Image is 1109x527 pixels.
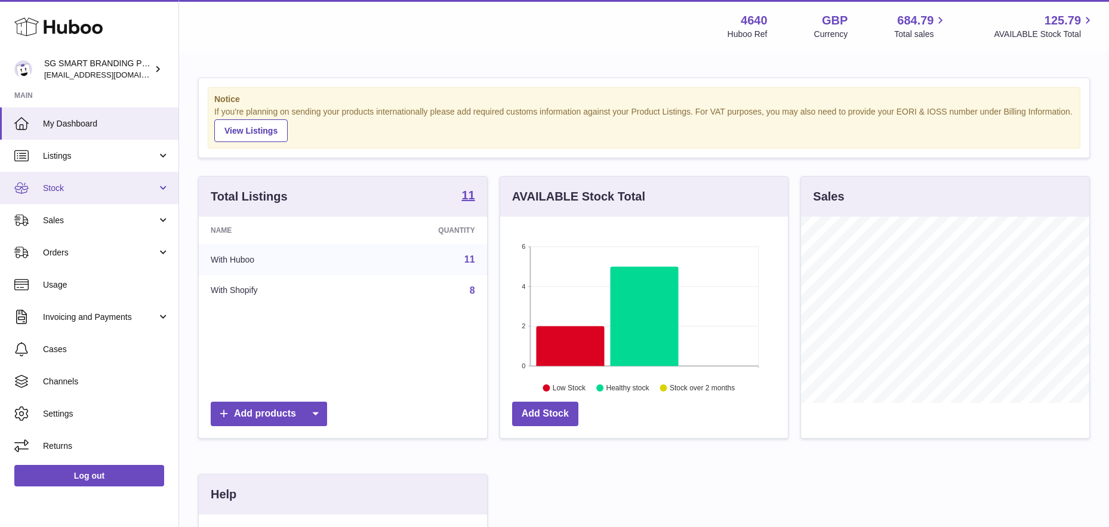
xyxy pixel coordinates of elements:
span: Stock [43,183,157,194]
th: Name [199,217,354,244]
a: 11 [464,254,475,264]
a: Log out [14,465,164,486]
strong: 11 [461,189,475,201]
span: My Dashboard [43,118,170,130]
text: 6 [522,243,525,250]
span: Sales [43,215,157,226]
span: Channels [43,376,170,387]
a: Add Stock [512,402,578,426]
h3: AVAILABLE Stock Total [512,189,645,205]
span: Listings [43,150,157,162]
th: Quantity [354,217,486,244]
a: View Listings [214,119,288,142]
span: 684.79 [897,13,934,29]
span: [EMAIL_ADDRESS][DOMAIN_NAME] [44,70,175,79]
img: uktopsmileshipping@gmail.com [14,60,32,78]
a: 684.79 Total sales [894,13,947,40]
h3: Total Listings [211,189,288,205]
td: With Shopify [199,275,354,306]
text: 0 [522,362,525,369]
span: AVAILABLE Stock Total [994,29,1095,40]
text: Low Stock [553,384,586,392]
h3: Help [211,486,236,503]
a: Add products [211,402,327,426]
td: With Huboo [199,244,354,275]
strong: 4640 [741,13,768,29]
span: Orders [43,247,157,258]
a: 8 [470,285,475,295]
h3: Sales [813,189,844,205]
span: Usage [43,279,170,291]
text: Healthy stock [606,384,649,392]
strong: GBP [822,13,848,29]
span: Cases [43,344,170,355]
span: Settings [43,408,170,420]
strong: Notice [214,94,1074,105]
span: Invoicing and Payments [43,312,157,323]
a: 11 [461,189,475,204]
span: Total sales [894,29,947,40]
text: 2 [522,322,525,329]
text: 4 [522,283,525,290]
span: 125.79 [1045,13,1081,29]
text: Stock over 2 months [670,384,735,392]
div: SG SMART BRANDING PTE. LTD. [44,58,152,81]
div: If you're planning on sending your products internationally please add required customs informati... [214,106,1074,142]
div: Currency [814,29,848,40]
div: Huboo Ref [728,29,768,40]
span: Returns [43,440,170,452]
a: 125.79 AVAILABLE Stock Total [994,13,1095,40]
